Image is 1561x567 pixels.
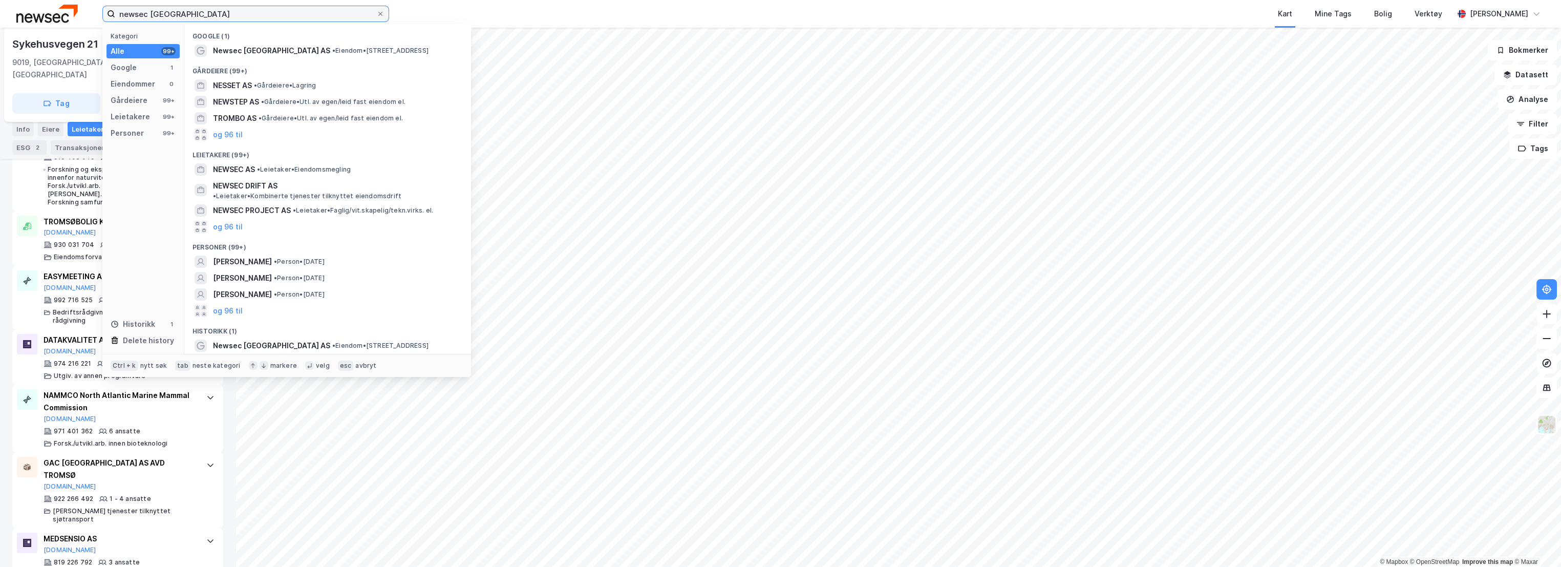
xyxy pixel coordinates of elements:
[161,129,176,137] div: 99+
[111,32,180,40] div: Kategori
[274,258,277,265] span: •
[109,427,140,435] div: 6 ansatte
[184,143,471,161] div: Leietakere (99+)
[213,96,259,108] span: NEWSTEP AS
[51,140,121,155] div: Transaksjoner
[259,114,262,122] span: •
[110,495,151,503] div: 1 - 4 ansatte
[213,192,401,200] span: Leietaker • Kombinerte tjenester tilknyttet eiendomsdrift
[1494,65,1557,85] button: Datasett
[274,274,325,282] span: Person • [DATE]
[257,165,351,174] span: Leietaker • Eiendomsmegling
[32,142,42,153] div: 2
[316,362,330,370] div: velg
[332,47,335,54] span: •
[12,36,100,52] div: Sykehusvegen 21
[44,533,196,545] div: MEDSENSIO AS
[213,192,216,200] span: •
[1470,8,1528,20] div: [PERSON_NAME]
[111,94,147,107] div: Gårdeiere
[213,204,291,217] span: NEWSEC PROJECT AS
[54,439,167,448] div: Forsk./utvikl.arb. innen bioteknologi
[48,165,196,206] div: Forskning og eksperimentell utvikling innenfor naturvitenskap og teknikk, Forsk./utvikl.arb. inne...
[111,78,155,90] div: Eiendommer
[1508,114,1557,134] button: Filter
[44,216,196,228] div: TROMSØBOLIG KF
[161,96,176,104] div: 99+
[54,495,93,503] div: 922 266 492
[111,111,150,123] div: Leietakere
[213,129,243,141] button: og 96 til
[38,122,63,136] div: Eiere
[54,372,145,380] div: Utgiv. av annen programvare
[1415,8,1442,20] div: Verktøy
[44,482,96,491] button: [DOMAIN_NAME]
[44,270,196,283] div: EASYMEETING AS
[12,122,34,136] div: Info
[257,165,260,173] span: •
[332,47,429,55] span: Eiendom • [STREET_ADDRESS]
[213,163,255,176] span: NEWSEC AS
[213,340,330,352] span: Newsec [GEOGRAPHIC_DATA] AS
[44,415,96,423] button: [DOMAIN_NAME]
[184,319,471,338] div: Historikk (1)
[184,59,471,77] div: Gårdeiere (99+)
[338,361,354,371] div: esc
[167,80,176,88] div: 0
[1510,518,1561,567] iframe: Chat Widget
[332,342,429,350] span: Eiendom • [STREET_ADDRESS]
[44,228,96,237] button: [DOMAIN_NAME]
[115,6,376,22] input: Søk på adresse, matrikkel, gårdeiere, leietakere eller personer
[1380,558,1408,565] a: Mapbox
[1410,558,1460,565] a: OpenStreetMap
[12,56,144,81] div: 9019, [GEOGRAPHIC_DATA], [GEOGRAPHIC_DATA]
[254,81,316,90] span: Gårdeiere • Lagring
[254,81,257,89] span: •
[1315,8,1352,20] div: Mine Tags
[44,347,96,355] button: [DOMAIN_NAME]
[213,305,243,317] button: og 96 til
[44,389,196,414] div: NAMMCO North Atlantic Marine Mammal Commission
[274,290,325,299] span: Person • [DATE]
[293,206,433,215] span: Leietaker • Faglig/vit.skapelig/tekn.virks. el.
[44,334,196,346] div: DATAKVALITET AS AVD TROMSØ
[167,320,176,328] div: 1
[54,360,91,368] div: 974 216 221
[193,362,241,370] div: neste kategori
[54,241,94,249] div: 930 031 704
[274,274,277,282] span: •
[261,98,405,106] span: Gårdeiere • Utl. av egen/leid fast eiendom el.
[53,507,196,523] div: [PERSON_NAME] tjenester tilknyttet sjøtransport
[213,79,252,92] span: NESSET AS
[111,45,124,57] div: Alle
[1374,8,1392,20] div: Bolig
[213,272,272,284] span: [PERSON_NAME]
[213,256,272,268] span: [PERSON_NAME]
[1462,558,1513,565] a: Improve this map
[261,98,264,106] span: •
[1488,40,1557,60] button: Bokmerker
[184,235,471,254] div: Personer (99+)
[167,64,176,72] div: 1
[1510,518,1561,567] div: Kontrollprogram for chat
[184,24,471,43] div: Google (1)
[1278,8,1292,20] div: Kart
[161,113,176,121] div: 99+
[1509,138,1557,159] button: Tags
[213,288,272,301] span: [PERSON_NAME]
[213,112,256,124] span: TROMBO AS
[259,114,403,122] span: Gårdeiere • Utl. av egen/leid fast eiendom el.
[213,180,277,192] span: NEWSEC DRIFT AS
[332,342,335,349] span: •
[54,253,120,261] div: Eiendomsforvaltning
[355,362,376,370] div: avbryt
[111,361,138,371] div: Ctrl + k
[109,558,140,566] div: 3 ansatte
[12,140,47,155] div: ESG
[53,308,196,325] div: Bedriftsrådgivning og annen administrativ rådgivning
[274,290,277,298] span: •
[1537,415,1556,434] img: Z
[293,206,296,214] span: •
[44,546,96,554] button: [DOMAIN_NAME]
[213,45,330,57] span: Newsec [GEOGRAPHIC_DATA] AS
